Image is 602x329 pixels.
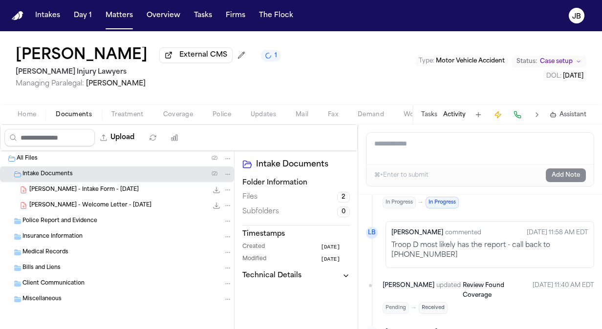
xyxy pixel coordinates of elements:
button: Edit matter name [16,47,148,64]
span: Insurance Information [22,233,83,241]
p: Troop D most likely has the report - call back to [PHONE_NUMBER] [391,241,588,260]
span: Police Report and Evidence [22,217,97,226]
span: Medical Records [22,248,68,257]
a: Review Found Coverage [463,281,525,300]
span: Treatment [111,111,144,119]
span: DOL : [546,73,561,79]
span: Mail [296,111,308,119]
span: Managing Paralegal: [16,80,84,87]
button: Add Task [472,108,485,122]
button: Tasks [421,111,437,119]
span: Coverage [163,111,193,119]
span: Created [242,243,265,251]
button: Make a Call [511,108,524,122]
span: Assistant [559,111,586,119]
span: [PERSON_NAME] - Welcome Letter - [DATE] [29,202,151,210]
button: Technical Details [242,271,350,281]
span: [DATE] [563,73,583,79]
span: Demand [358,111,384,119]
span: All Files [17,155,38,163]
span: [PERSON_NAME] [383,281,434,300]
h2: [PERSON_NAME] Injury Lawyers [16,66,281,78]
span: Case setup [540,58,573,65]
button: Assistant [550,111,586,119]
button: Firms [222,7,249,24]
h1: [PERSON_NAME] [16,47,148,64]
span: Pending [383,302,409,314]
h3: Timestamps [242,229,350,239]
span: [DATE] [321,243,340,251]
span: Client Communication [22,280,85,288]
button: Day 1 [70,7,96,24]
button: [DATE] [321,255,350,264]
span: Documents [56,111,92,119]
span: Files [242,192,258,202]
div: LB [366,227,378,239]
a: Home [12,11,23,21]
time: October 7, 2025 at 10:40 AM [533,281,594,314]
h2: Intake Documents [256,159,350,170]
button: Download A. Brodowski - Welcome Letter - 9.23.25 [212,201,221,210]
span: Home [18,111,36,119]
button: Intakes [31,7,64,24]
span: updated [436,281,461,300]
span: commented [445,228,481,238]
span: → [411,304,417,312]
span: Fax [328,111,338,119]
span: Miscellaneous [22,295,62,304]
span: → [418,199,424,206]
span: ( 2 ) [212,156,217,161]
span: Updates [251,111,276,119]
button: Edit DOL: 2024-09-23 [543,71,586,81]
span: In Progress [426,197,459,208]
span: Motor Vehicle Accident [436,58,505,64]
span: Received [419,302,448,314]
span: ( 2 ) [212,171,217,177]
button: Matters [102,7,137,24]
button: Add Note [546,168,586,182]
button: 1 active task [261,50,281,62]
time: October 7, 2025 at 10:58 AM [527,227,588,239]
span: In Progress [383,197,416,208]
button: [DATE] [321,243,350,251]
span: [PERSON_NAME] [86,80,146,87]
span: Workspaces [404,111,441,119]
span: [PERSON_NAME] - Intake Form - [DATE] [29,186,139,194]
button: Edit Type: Motor Vehicle Accident [416,56,508,66]
span: Review Found Coverage [463,283,504,298]
h3: Technical Details [242,271,301,281]
button: Change status from Case setup [512,56,586,67]
span: Police [213,111,231,119]
span: Intake Documents [22,170,73,179]
span: Modified [242,255,266,264]
span: [PERSON_NAME] [391,228,443,238]
span: Status: [516,58,537,65]
span: Subfolders [242,207,279,217]
span: [DATE] [321,255,340,264]
button: External CMS [159,47,233,63]
input: Search files [4,129,95,146]
span: External CMS [179,50,227,60]
button: Tasks [190,7,216,24]
button: Activity [443,111,466,119]
button: Download A. Brodowski - Intake Form - 9.19.25 [212,185,221,195]
span: 2 [337,192,350,203]
span: 0 [337,206,350,217]
button: Upload [95,129,140,146]
span: 1 [275,52,277,60]
img: Finch Logo [12,11,23,21]
button: Overview [143,7,184,24]
span: Bills and Liens [22,264,61,272]
div: ⌘+Enter to submit [374,171,429,179]
h3: Folder Information [242,178,350,188]
button: Create Immediate Task [491,108,505,122]
button: The Flock [255,7,297,24]
span: Type : [419,58,434,64]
